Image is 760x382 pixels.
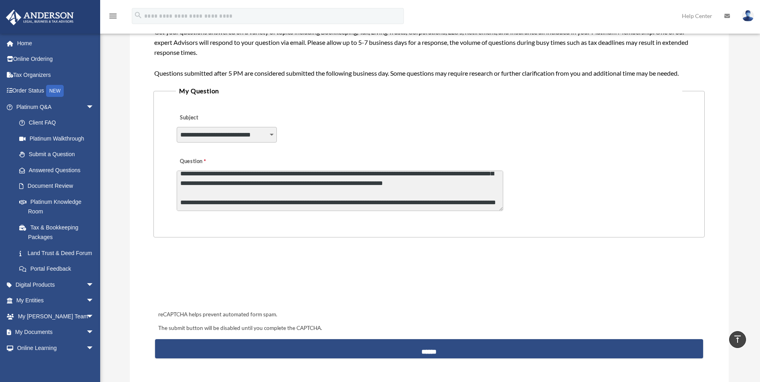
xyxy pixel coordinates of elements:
i: menu [108,11,118,21]
a: Platinum Q&Aarrow_drop_down [6,99,106,115]
a: Platinum Knowledge Room [11,194,106,219]
iframe: reCAPTCHA [156,262,278,294]
a: Online Learningarrow_drop_down [6,340,106,356]
span: arrow_drop_down [86,308,102,325]
a: Submit a Question [11,147,102,163]
div: reCAPTCHA helps prevent automated form spam. [155,310,703,320]
a: Tax Organizers [6,67,106,83]
i: vertical_align_top [733,334,742,344]
div: The submit button will be disabled until you complete the CAPTCHA. [155,324,703,333]
i: search [134,11,143,20]
a: Tax & Bookkeeping Packages [11,219,106,245]
span: arrow_drop_down [86,99,102,115]
a: My Entitiesarrow_drop_down [6,293,106,309]
a: Land Trust & Deed Forum [11,245,106,261]
span: arrow_drop_down [86,293,102,309]
a: vertical_align_top [729,331,746,348]
a: Platinum Walkthrough [11,131,106,147]
a: Online Ordering [6,51,106,67]
a: Portal Feedback [11,261,106,277]
a: Digital Productsarrow_drop_down [6,277,106,293]
span: arrow_drop_down [86,324,102,341]
label: Subject [177,112,253,123]
a: My [PERSON_NAME] Teamarrow_drop_down [6,308,106,324]
div: NEW [46,85,64,97]
img: Anderson Advisors Platinum Portal [4,10,76,25]
a: menu [108,14,118,21]
img: User Pic [742,10,754,22]
span: arrow_drop_down [86,277,102,293]
span: arrow_drop_down [86,340,102,356]
a: Order StatusNEW [6,83,106,99]
a: Home [6,35,106,51]
legend: My Question [176,85,682,97]
a: Client FAQ [11,115,106,131]
label: Question [177,156,239,167]
a: Answered Questions [11,162,106,178]
a: My Documentsarrow_drop_down [6,324,106,340]
a: Document Review [11,178,106,194]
